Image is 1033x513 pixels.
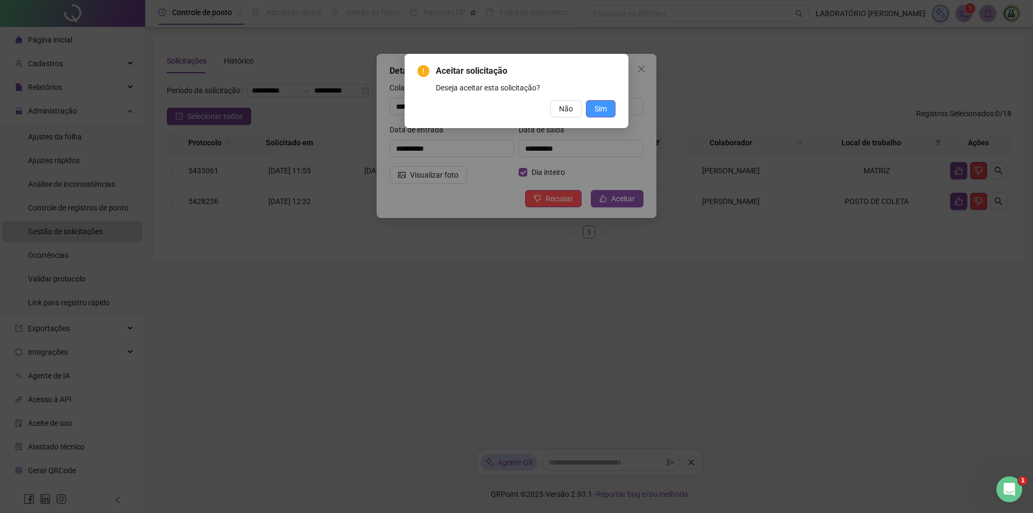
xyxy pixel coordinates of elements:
span: Aceitar solicitação [436,65,615,78]
span: Sim [595,103,607,115]
span: exclamation-circle [418,65,429,77]
button: Não [550,100,582,117]
span: 1 [1018,476,1027,485]
button: Sim [586,100,615,117]
span: Não [559,103,573,115]
iframe: Intercom live chat [996,476,1022,502]
div: Deseja aceitar esta solicitação? [436,82,615,94]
